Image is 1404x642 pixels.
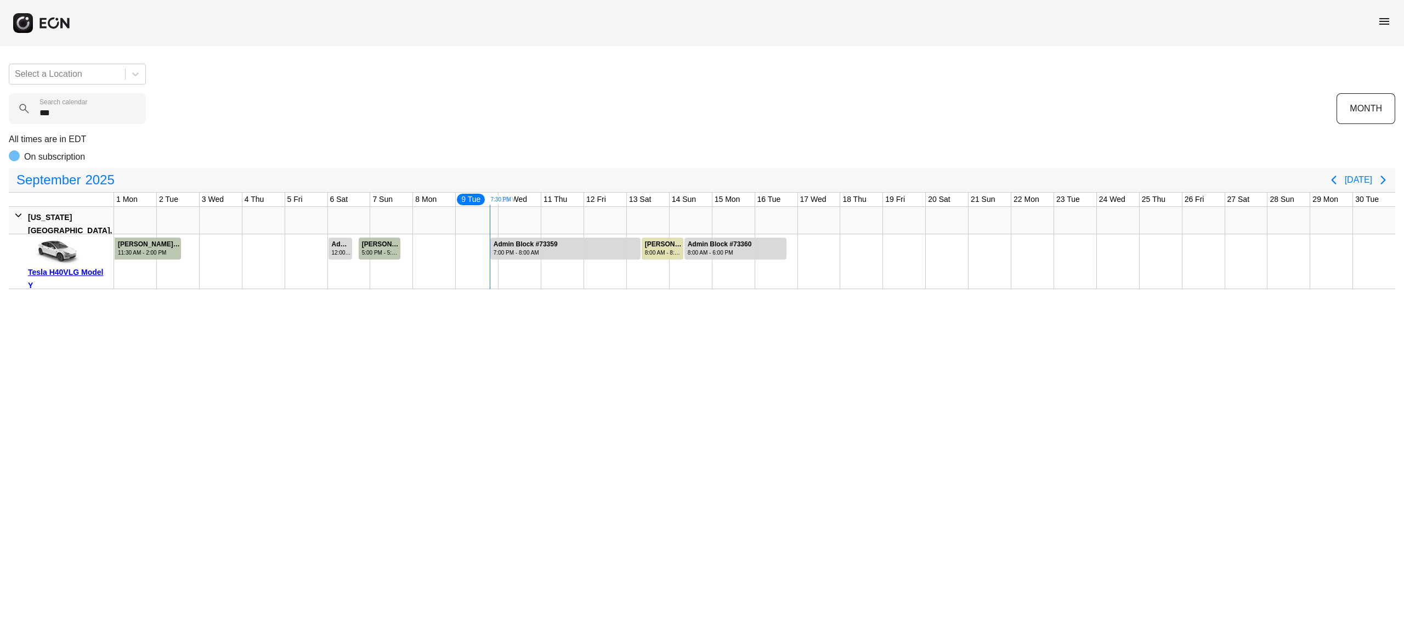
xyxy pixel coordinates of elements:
[118,249,180,257] div: 11:30 AM - 2:00 PM
[114,234,182,260] div: Rented for 28 days by Mitchell Kapor Current status is completed
[584,193,608,206] div: 12 Fri
[1337,93,1395,124] button: MONTH
[362,240,399,249] div: [PERSON_NAME] #72451
[1267,193,1296,206] div: 28 Sun
[1182,193,1207,206] div: 26 Fri
[926,193,952,206] div: 20 Sat
[541,193,569,206] div: 11 Thu
[10,169,121,191] button: September2025
[456,193,486,206] div: 9 Tue
[24,150,85,164] p: On subscription
[494,240,558,249] div: Admin Block #73359
[14,169,83,191] span: September
[490,234,641,260] div: Rented for 4 days by Admin Block Current status is rental
[328,234,353,260] div: Rented for 1 days by Admin Block Current status is rental
[1353,193,1381,206] div: 30 Tue
[645,249,682,257] div: 8:00 AM - 8:00 AM
[1310,193,1340,206] div: 29 Mon
[627,193,653,206] div: 13 Sat
[969,193,997,206] div: 21 Sun
[1097,193,1128,206] div: 24 Wed
[499,193,529,206] div: 10 Wed
[883,193,907,206] div: 19 Fri
[670,193,698,206] div: 14 Sun
[28,211,112,250] div: [US_STATE][GEOGRAPHIC_DATA], [GEOGRAPHIC_DATA]
[688,249,752,257] div: 8:00 AM - 6:00 PM
[755,193,783,206] div: 16 Tue
[413,193,439,206] div: 8 Mon
[83,169,116,191] span: 2025
[1323,169,1345,191] button: Previous page
[39,98,87,106] label: Search calendar
[840,193,868,206] div: 18 Thu
[118,240,180,249] div: [PERSON_NAME] #68890
[1225,193,1252,206] div: 27 Sat
[332,240,351,249] div: Admin Block #70682
[114,193,140,206] div: 1 Mon
[494,249,558,257] div: 7:00 PM - 8:00 AM
[688,240,752,249] div: Admin Block #73360
[798,193,829,206] div: 17 Wed
[242,193,267,206] div: 4 Thu
[1372,169,1394,191] button: Next page
[1140,193,1168,206] div: 25 Thu
[28,238,83,266] img: car
[1378,15,1391,28] span: menu
[358,234,401,260] div: Rented for 1 days by Steeve Laurent Current status is completed
[645,240,682,249] div: [PERSON_NAME] #73102
[332,249,351,257] div: 12:00 AM - 2:00 PM
[1345,170,1372,190] button: [DATE]
[28,266,110,292] div: Tesla H40VLG Model Y
[328,193,350,206] div: 6 Sat
[641,234,684,260] div: Rented for 1 days by Justin Gonzalez Current status is verified
[1054,193,1082,206] div: 23 Tue
[157,193,180,206] div: 2 Tue
[285,193,305,206] div: 5 Fri
[200,193,226,206] div: 3 Wed
[1011,193,1041,206] div: 22 Mon
[684,234,787,260] div: Rented for 3 days by Admin Block Current status is rental
[9,133,1395,146] p: All times are in EDT
[362,249,399,257] div: 5:00 PM - 5:00 PM
[370,193,395,206] div: 7 Sun
[712,193,743,206] div: 15 Mon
